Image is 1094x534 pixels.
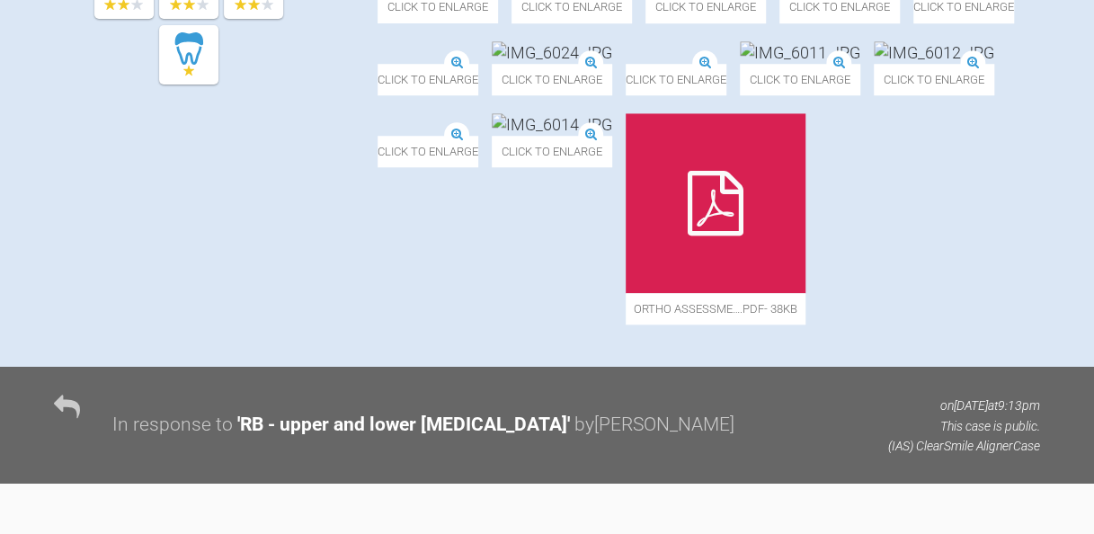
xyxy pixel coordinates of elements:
[888,416,1040,436] p: This case is public.
[740,64,860,95] span: Click to enlarge
[626,64,726,95] span: Click to enlarge
[888,396,1040,415] p: on [DATE] at 9:13pm
[626,293,805,325] span: ortho assessme….pdf - 38KB
[874,41,994,64] img: IMG_6012.JPG
[492,113,612,136] img: IMG_6014.JPG
[492,41,612,64] img: IMG_6024.JPG
[874,64,994,95] span: Click to enlarge
[378,64,478,95] span: Click to enlarge
[492,136,612,167] span: Click to enlarge
[574,410,734,441] div: by [PERSON_NAME]
[740,41,860,64] img: IMG_6011.JPG
[112,410,233,441] div: In response to
[888,436,1040,456] p: (IAS) ClearSmile Aligner Case
[378,136,478,167] span: Click to enlarge
[237,410,570,441] div: ' RB - upper and lower [MEDICAL_DATA] '
[492,64,612,95] span: Click to enlarge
